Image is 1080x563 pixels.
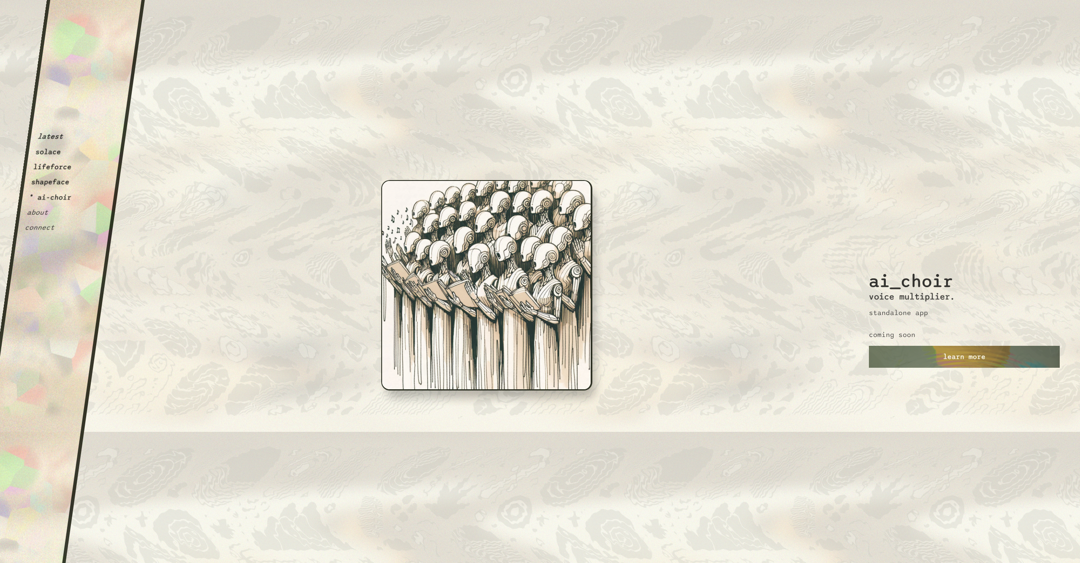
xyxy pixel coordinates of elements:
[31,178,70,186] button: shapeface
[33,163,72,171] button: lifeforce
[35,148,62,156] button: solace
[869,292,955,302] h3: voice multiplier.
[869,331,915,339] p: coming soon
[27,208,49,217] button: about
[24,224,55,232] button: connect
[869,195,953,292] h2: ai_choir
[29,193,72,202] button: * ai-choir
[869,309,928,317] p: standalone app
[869,346,1060,368] a: learn more
[37,132,64,141] button: latest
[381,180,592,391] img: ai-choir.c147e293.jpeg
